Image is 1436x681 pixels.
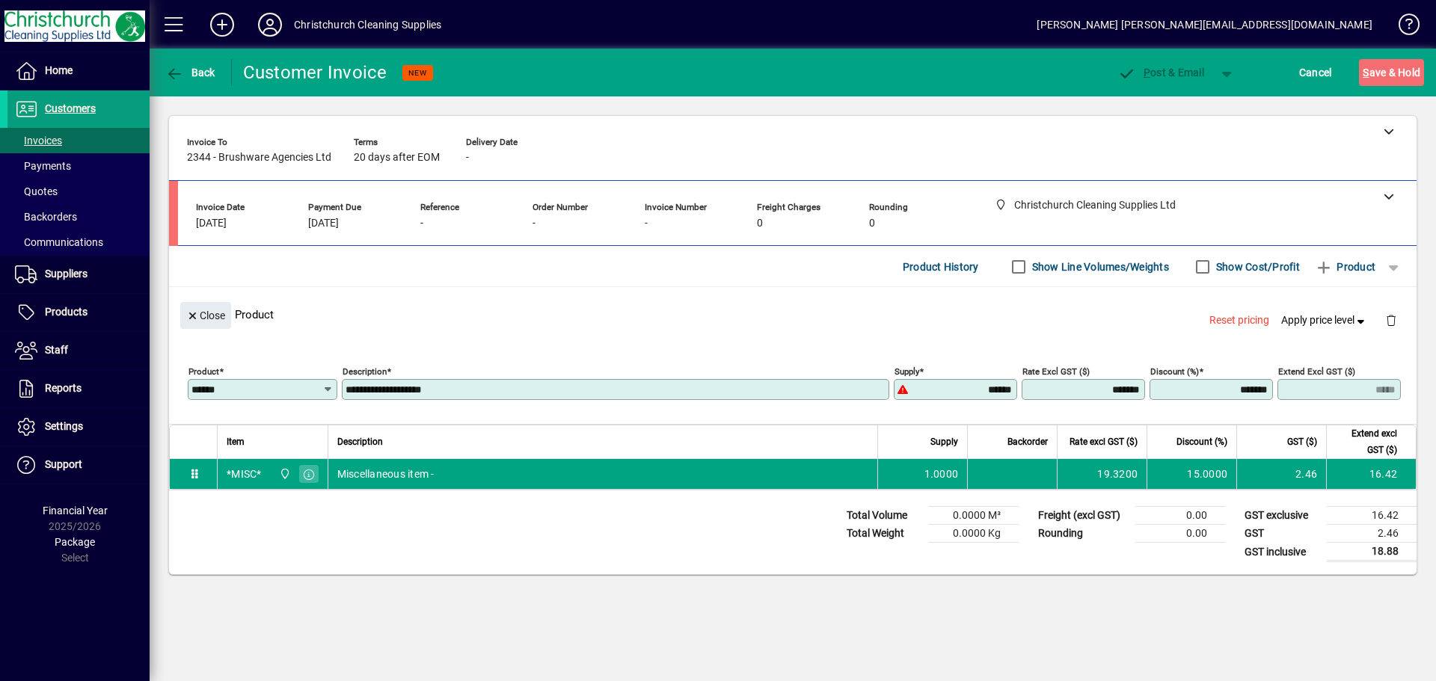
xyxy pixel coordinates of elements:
[1031,525,1135,543] td: Rounding
[1144,67,1150,78] span: P
[186,303,225,328] span: Close
[408,68,427,78] span: NEW
[1307,253,1383,280] button: Product
[1031,507,1135,525] td: Freight (excl GST)
[1327,507,1417,525] td: 16.42
[533,218,536,229] span: -
[343,366,387,377] mat-label: Description
[7,229,150,255] a: Communications
[354,152,440,164] span: 20 days after EOM
[294,13,441,37] div: Christchurch Cleaning Supplies
[1176,434,1227,450] span: Discount (%)
[196,218,227,229] span: [DATE]
[1022,366,1090,377] mat-label: Rate excl GST ($)
[1327,525,1417,543] td: 2.46
[924,466,959,481] span: 1.0000
[897,253,985,280] button: Product History
[188,366,219,377] mat-label: Product
[1295,59,1336,86] button: Cancel
[1007,434,1048,450] span: Backorder
[7,294,150,331] a: Products
[15,211,77,223] span: Backorders
[839,525,929,543] td: Total Weight
[15,185,58,197] span: Quotes
[43,505,108,517] span: Financial Year
[45,382,82,394] span: Reports
[7,52,150,90] a: Home
[7,128,150,153] a: Invoices
[45,420,83,432] span: Settings
[1299,61,1332,84] span: Cancel
[7,179,150,204] a: Quotes
[1326,459,1416,489] td: 16.42
[45,64,73,76] span: Home
[869,218,875,229] span: 0
[169,287,1417,342] div: Product
[7,204,150,229] a: Backorders
[150,59,232,86] app-page-header-button: Back
[55,536,95,548] span: Package
[337,434,383,450] span: Description
[1110,59,1212,86] button: Post & Email
[1237,543,1327,561] td: GST inclusive
[337,466,435,481] span: Miscellaneous item -
[7,446,150,484] a: Support
[246,11,294,38] button: Profile
[1070,434,1138,450] span: Rate excl GST ($)
[1287,434,1317,450] span: GST ($)
[243,61,387,84] div: Customer Invoice
[45,102,96,114] span: Customers
[45,344,68,356] span: Staff
[45,458,82,470] span: Support
[1327,543,1417,561] td: 18.88
[165,67,215,78] span: Back
[15,160,71,172] span: Payments
[7,332,150,369] a: Staff
[1203,307,1275,334] button: Reset pricing
[177,308,235,321] app-page-header-button: Close
[930,434,958,450] span: Supply
[1037,13,1372,37] div: [PERSON_NAME] [PERSON_NAME][EMAIL_ADDRESS][DOMAIN_NAME]
[1363,61,1420,84] span: ave & Hold
[1336,425,1397,458] span: Extend excl GST ($)
[1117,67,1204,78] span: ost & Email
[15,236,103,248] span: Communications
[162,59,219,86] button: Back
[466,152,469,164] span: -
[895,366,919,377] mat-label: Supply
[1147,459,1236,489] td: 15.0000
[1213,259,1300,274] label: Show Cost/Profit
[1237,507,1327,525] td: GST exclusive
[1067,466,1138,481] div: 19.3200
[7,153,150,179] a: Payments
[1029,259,1169,274] label: Show Line Volumes/Weights
[1373,302,1409,338] button: Delete
[929,525,1019,543] td: 0.0000 Kg
[1315,255,1375,279] span: Product
[839,507,929,525] td: Total Volume
[1373,313,1409,327] app-page-header-button: Delete
[903,255,979,279] span: Product History
[187,152,331,164] span: 2344 - Brushware Agencies Ltd
[7,370,150,407] a: Reports
[227,434,245,450] span: Item
[180,302,231,329] button: Close
[45,306,88,318] span: Products
[1359,59,1424,86] button: Save & Hold
[308,218,339,229] span: [DATE]
[1209,312,1269,328] span: Reset pricing
[1275,307,1374,334] button: Apply price level
[645,218,648,229] span: -
[420,218,423,229] span: -
[929,507,1019,525] td: 0.0000 M³
[45,268,88,280] span: Suppliers
[1237,525,1327,543] td: GST
[1387,3,1417,52] a: Knowledge Base
[7,256,150,293] a: Suppliers
[7,408,150,446] a: Settings
[275,466,292,482] span: Christchurch Cleaning Supplies Ltd
[198,11,246,38] button: Add
[1236,459,1326,489] td: 2.46
[1150,366,1199,377] mat-label: Discount (%)
[757,218,763,229] span: 0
